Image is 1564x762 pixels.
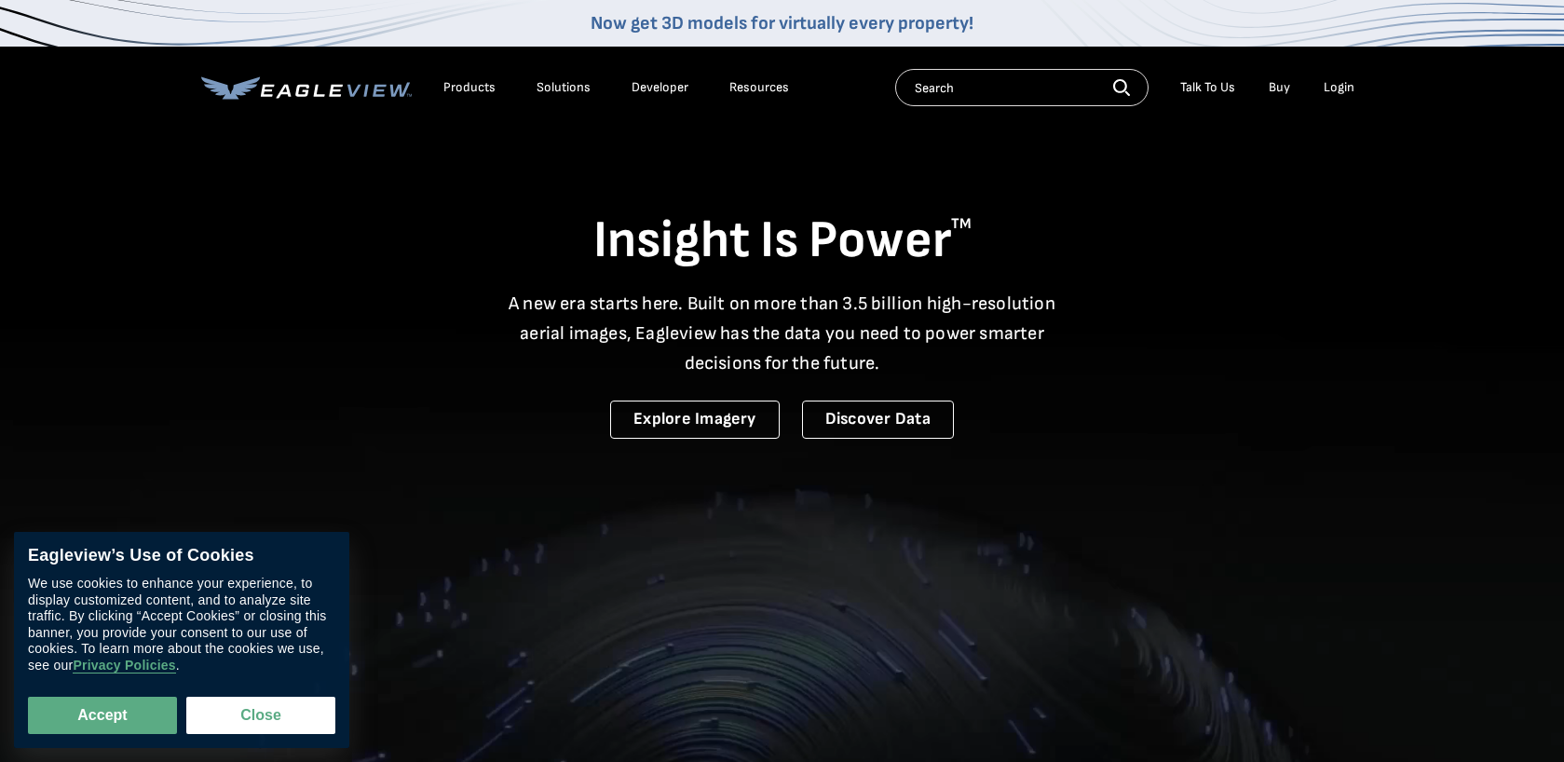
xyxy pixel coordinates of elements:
div: Eagleview’s Use of Cookies [28,546,335,566]
p: A new era starts here. Built on more than 3.5 billion high-resolution aerial images, Eagleview ha... [497,289,1068,378]
button: Close [186,697,335,734]
input: Search [895,69,1149,106]
div: Products [443,79,496,96]
div: Solutions [537,79,591,96]
div: We use cookies to enhance your experience, to display customized content, and to analyze site tra... [28,576,335,674]
a: Discover Data [802,401,954,439]
sup: TM [951,215,972,233]
a: Now get 3D models for virtually every property! [591,12,973,34]
div: Login [1324,79,1354,96]
a: Privacy Policies [73,658,175,674]
h1: Insight Is Power [201,209,1364,274]
div: Resources [729,79,789,96]
a: Buy [1269,79,1290,96]
button: Accept [28,697,177,734]
a: Developer [632,79,688,96]
a: Explore Imagery [610,401,780,439]
div: Talk To Us [1180,79,1235,96]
